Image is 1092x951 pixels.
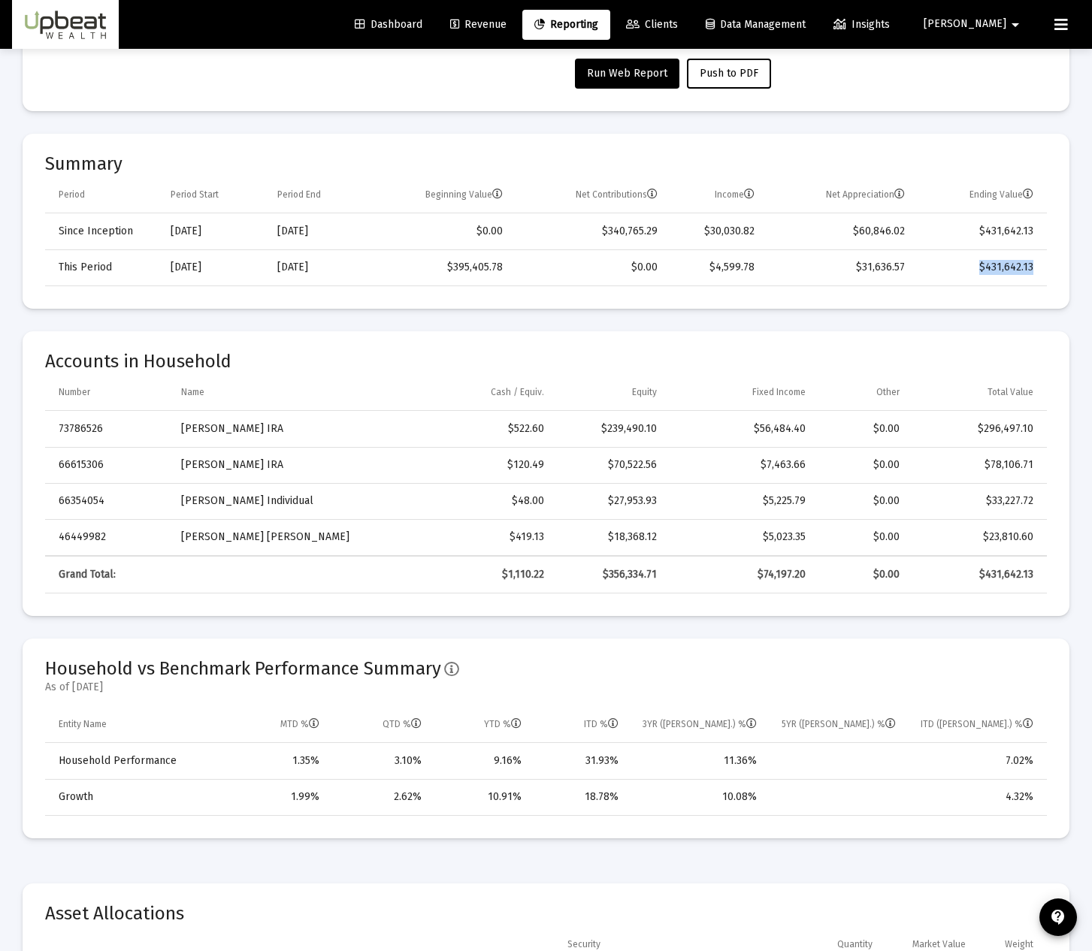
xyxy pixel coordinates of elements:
[576,189,658,201] div: Net Contributions
[443,789,522,805] div: 10.91%
[678,457,805,472] div: $7,463.66
[513,213,669,249] td: $340,765.29
[543,789,619,805] div: 18.78%
[678,494,805,509] div: $5,225.79
[921,567,1033,582] div: $431,642.13
[419,457,545,472] div: $120.49
[826,189,905,201] div: Net Appreciation
[706,18,806,31] span: Data Management
[491,386,544,398] div: Cash / Equiv.
[555,375,667,411] td: Column Equity
[765,249,915,285] td: $31,636.57
[267,177,368,213] td: Column Period End
[160,177,267,213] td: Column Period Start
[827,421,900,436] div: $0.00
[565,567,657,582] div: $356,334.71
[343,10,434,40] a: Dashboard
[432,707,532,743] td: Column YTD %
[565,421,657,436] div: $239,490.10
[171,483,408,519] td: [PERSON_NAME] Individual
[45,483,171,519] td: 66354054
[237,789,319,805] div: 1.99%
[280,718,319,730] div: MTD %
[833,18,890,31] span: Insights
[522,10,610,40] a: Reporting
[752,386,806,398] div: Fixed Income
[45,177,160,213] td: Column Period
[534,18,598,31] span: Reporting
[816,375,910,411] td: Column Other
[643,718,757,730] div: 3YR ([PERSON_NAME].) %
[237,753,319,768] div: 1.35%
[687,59,771,89] button: Push to PDF
[443,753,522,768] div: 9.16%
[921,530,1033,545] div: $23,810.60
[450,18,507,31] span: Revenue
[912,938,966,950] div: Market Value
[484,718,522,730] div: YTD %
[45,680,459,695] mat-card-subtitle: As of [DATE]
[330,707,431,743] td: Column QTD %
[419,530,545,545] div: $419.13
[59,189,85,201] div: Period
[408,375,555,411] td: Column Cash / Equiv.
[277,224,357,239] div: [DATE]
[575,59,679,89] button: Run Web Report
[513,249,669,285] td: $0.00
[171,447,408,483] td: [PERSON_NAME] IRA
[59,718,107,730] div: Entity Name
[876,386,900,398] div: Other
[45,177,1047,286] div: Data grid
[419,494,545,509] div: $48.00
[827,457,900,472] div: $0.00
[45,411,171,447] td: 73786526
[419,421,545,436] div: $522.60
[988,386,1033,398] div: Total Value
[45,743,227,779] td: Household Performance
[368,213,513,249] td: $0.00
[667,375,815,411] td: Column Fixed Income
[340,789,421,805] div: 2.62%
[419,567,545,582] div: $1,110.22
[565,457,657,472] div: $70,522.56
[1006,10,1024,40] mat-icon: arrow_drop_down
[678,567,805,582] div: $74,197.20
[355,18,422,31] span: Dashboard
[171,189,219,201] div: Period Start
[565,494,657,509] div: $27,953.93
[438,10,519,40] a: Revenue
[910,375,1047,411] td: Column Total Value
[921,421,1033,436] div: $296,497.10
[45,354,1047,369] mat-card-title: Accounts in Household
[59,567,160,582] div: Grand Total:
[917,753,1033,768] div: 7.02%
[45,375,1047,593] div: Data grid
[715,189,755,201] div: Income
[340,753,421,768] div: 3.10%
[915,177,1047,213] td: Column Ending Value
[23,10,107,40] img: Dashboard
[584,718,619,730] div: ITD %
[45,213,160,249] td: Since Inception
[678,530,805,545] div: $5,023.35
[277,189,321,201] div: Period End
[45,779,227,815] td: Growth
[969,189,1033,201] div: Ending Value
[45,249,160,285] td: This Period
[1049,908,1067,926] mat-icon: contact_support
[700,67,758,80] span: Push to PDF
[668,213,765,249] td: $30,030.82
[827,494,900,509] div: $0.00
[543,753,619,768] div: 31.93%
[45,156,1047,171] mat-card-title: Summary
[837,938,873,950] div: Quantity
[45,707,227,743] td: Column Entity Name
[368,177,513,213] td: Column Beginning Value
[694,10,818,40] a: Data Management
[915,249,1047,285] td: $431,642.13
[425,189,503,201] div: Beginning Value
[640,753,758,768] div: 11.36%
[915,213,1047,249] td: $431,642.13
[921,494,1033,509] div: $33,227.72
[587,67,667,80] span: Run Web Report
